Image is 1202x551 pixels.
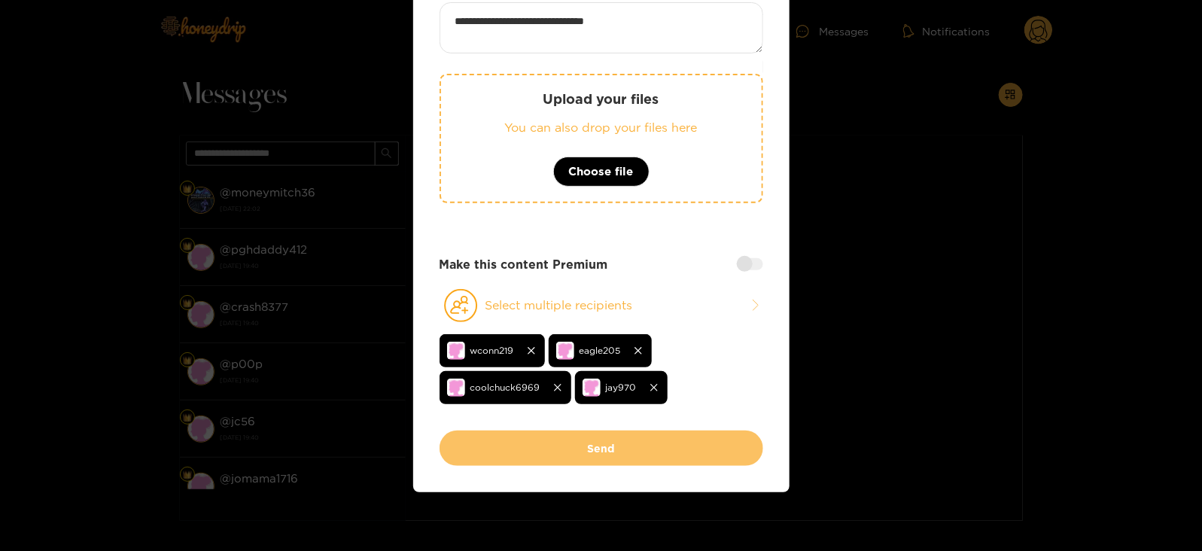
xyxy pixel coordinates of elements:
[440,256,608,273] strong: Make this content Premium
[569,163,634,181] span: Choose file
[471,90,732,108] p: Upload your files
[556,342,574,360] img: no-avatar.png
[553,157,650,187] button: Choose file
[471,119,732,136] p: You can also drop your files here
[447,342,465,360] img: no-avatar.png
[580,342,621,359] span: eagle205
[583,379,601,397] img: no-avatar.png
[470,342,514,359] span: wconn219
[440,288,763,323] button: Select multiple recipients
[606,379,637,396] span: jay970
[440,431,763,466] button: Send
[470,379,540,396] span: coolchuck6969
[447,379,465,397] img: no-avatar.png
